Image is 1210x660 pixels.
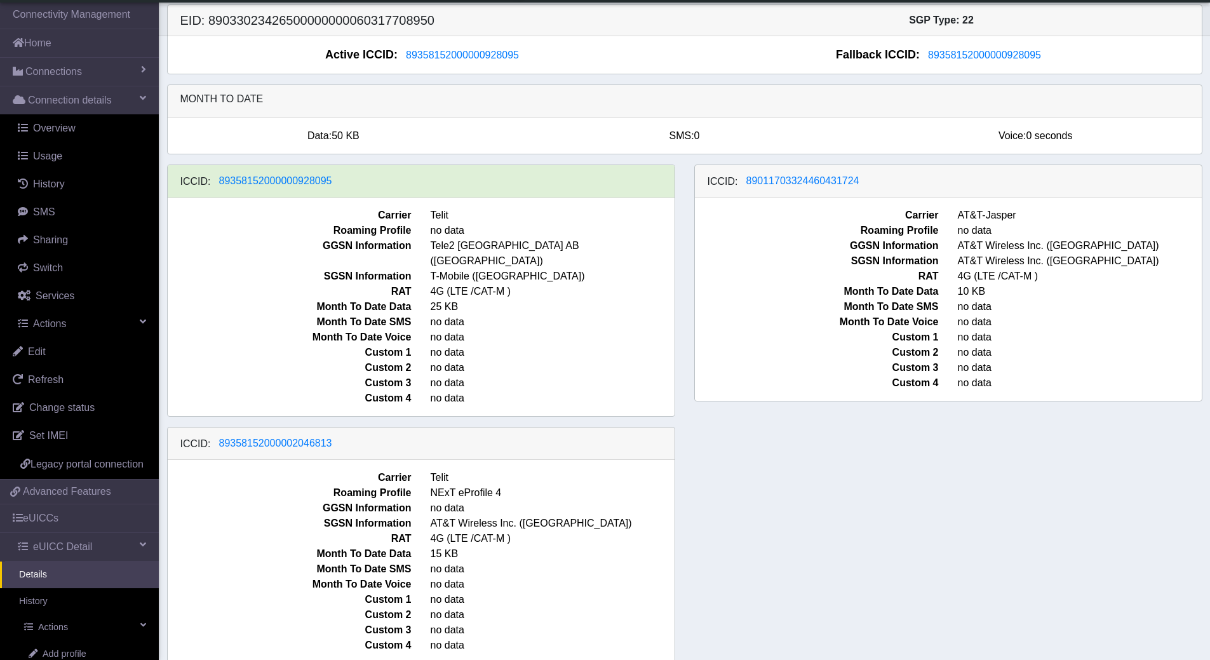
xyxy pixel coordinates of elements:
span: SGSN Information [158,269,421,284]
a: SMS [5,198,159,226]
button: 89358152000000928095 [920,47,1049,64]
span: Month To Date Voice [158,577,421,592]
a: Actions [5,310,159,338]
span: Custom 2 [685,345,948,360]
h6: ICCID: [708,175,738,187]
span: Custom 1 [158,345,421,360]
button: 89358152000000928095 [211,173,340,189]
span: 89358152000000928095 [219,175,332,186]
span: Voice: [998,130,1026,141]
span: GGSN Information [158,238,421,269]
span: SGSN Information [158,516,421,531]
span: 0 seconds [1026,130,1072,141]
span: Roaming Profile [685,223,948,238]
span: Custom 2 [158,607,421,623]
span: no data [421,391,684,406]
span: 50 KB [332,130,360,141]
span: Month To Date Data [158,546,421,562]
span: Carrier [158,470,421,485]
a: Services [5,282,159,310]
span: no data [421,592,684,607]
span: Month To Date Data [158,299,421,314]
span: 89358152000002046813 [219,438,332,448]
span: GGSN Information [158,501,421,516]
span: Change status [29,402,95,413]
span: NExT eProfile 4 [421,485,684,501]
span: Connections [25,64,82,79]
button: 89358152000000928095 [398,47,527,64]
span: Actions [33,318,66,329]
span: Telit [421,208,684,223]
span: Carrier [685,208,948,223]
span: AT&T Wireless Inc. ([GEOGRAPHIC_DATA]) [421,516,684,531]
span: no data [421,360,684,375]
a: Sharing [5,226,159,254]
h6: ICCID: [180,438,211,450]
span: Connection details [28,93,112,108]
span: Set IMEI [29,430,68,441]
span: no data [421,501,684,516]
span: Sharing [33,234,68,245]
span: Services [36,290,74,301]
span: Refresh [28,374,64,385]
span: Custom 1 [685,330,948,345]
span: 4G (LTE /CAT-M ) [421,284,684,299]
a: History [5,170,159,198]
span: Month To Date SMS [685,299,948,314]
a: Overview [5,114,159,142]
span: Custom 4 [158,391,421,406]
span: T-Mobile ([GEOGRAPHIC_DATA]) [421,269,684,284]
h6: Month to date [180,93,1189,105]
span: Tele2 [GEOGRAPHIC_DATA] AB ([GEOGRAPHIC_DATA]) [421,238,684,269]
span: Telit [421,470,684,485]
span: Custom 4 [685,375,948,391]
span: Advanced Features [23,484,111,499]
span: Month To Date Voice [685,314,948,330]
span: no data [421,623,684,638]
span: no data [421,607,684,623]
a: Switch [5,254,159,282]
button: 89011703324460431724 [738,173,868,189]
span: Month To Date SMS [158,562,421,577]
span: SGSN Information [685,253,948,269]
span: Actions [38,621,68,635]
span: History [33,178,65,189]
span: no data [421,223,684,238]
span: eUICC Detail [33,539,92,555]
span: Custom 2 [158,360,421,375]
span: Roaming Profile [158,485,421,501]
span: Edit [28,346,46,357]
span: RAT [685,269,948,284]
a: Usage [5,142,159,170]
span: no data [421,345,684,360]
span: no data [421,330,684,345]
span: RAT [158,284,421,299]
span: Legacy portal connection [30,459,144,469]
span: no data [421,562,684,577]
span: Custom 3 [158,623,421,638]
span: Custom 4 [158,638,421,653]
span: 25 KB [421,299,684,314]
span: 89358152000000928095 [928,50,1041,60]
span: Custom 1 [158,592,421,607]
a: Actions [5,614,159,641]
span: SGP Type: 22 [909,15,974,25]
span: Fallback ICCID: [836,46,920,64]
span: 0 [694,130,700,141]
span: Overview [33,123,76,133]
span: Custom 3 [685,360,948,375]
span: RAT [158,531,421,546]
span: SMS [33,206,55,217]
span: Custom 3 [158,375,421,391]
span: 15 KB [421,546,684,562]
span: Month To Date SMS [158,314,421,330]
button: 89358152000002046813 [211,435,340,452]
span: 89358152000000928095 [406,50,519,60]
span: Month To Date Voice [158,330,421,345]
span: 4G (LTE /CAT-M ) [421,531,684,546]
span: no data [421,638,684,653]
h5: EID: 89033023426500000000060317708950 [171,13,685,28]
span: no data [421,375,684,391]
span: 89011703324460431724 [746,175,859,186]
span: Carrier [158,208,421,223]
